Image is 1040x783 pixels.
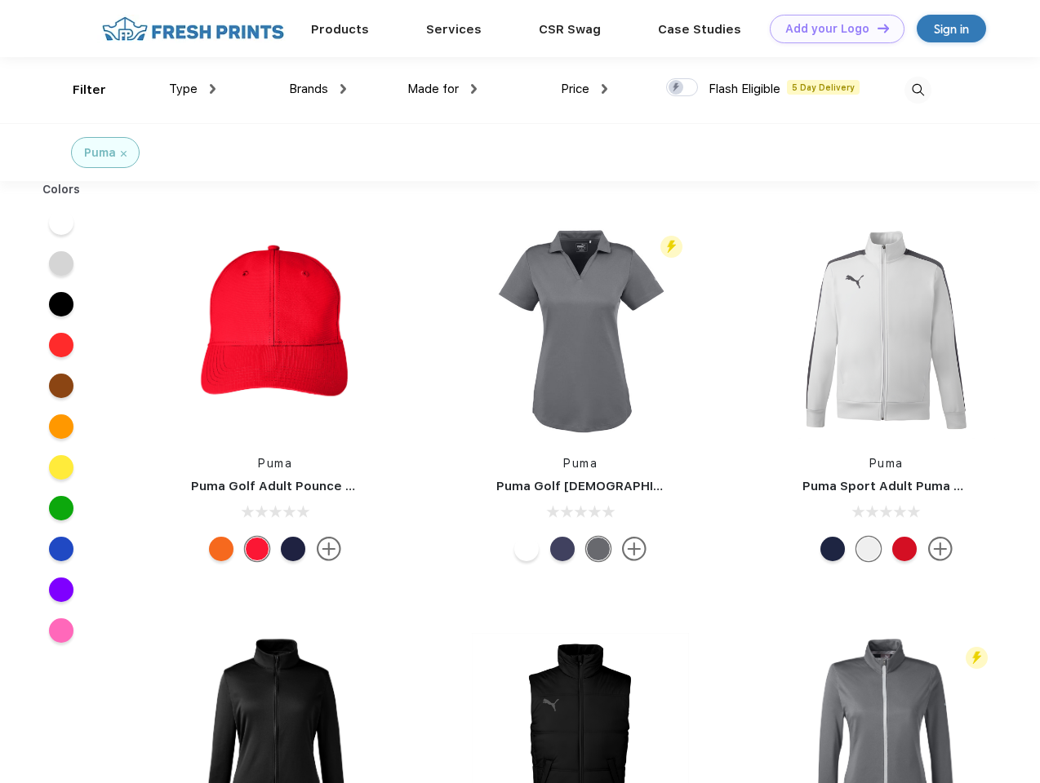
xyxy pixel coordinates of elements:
div: Peacoat [550,537,575,561]
img: func=resize&h=266 [167,222,384,439]
span: Price [561,82,589,96]
img: func=resize&h=266 [472,222,689,439]
img: desktop_search.svg [904,77,931,104]
a: Puma [258,457,292,470]
img: filter_cancel.svg [121,151,127,157]
img: more.svg [622,537,647,561]
a: Puma Golf Adult Pounce Adjustable Cap [191,479,441,493]
div: Puma [84,144,116,161]
img: more.svg [317,537,341,561]
div: Colors [30,181,93,198]
div: Peacoat [281,537,305,561]
a: Puma Golf [DEMOGRAPHIC_DATA]' Icon Golf Polo [496,479,799,493]
span: Type [169,82,198,96]
a: CSR Swag [539,22,601,37]
img: dropdown.png [602,84,607,94]
a: Products [311,22,369,37]
a: Puma [563,457,598,470]
div: High Risk Red [892,537,917,561]
div: White and Quiet Shade [856,537,881,561]
a: Puma [869,457,904,470]
img: flash_active_toggle.svg [660,236,682,258]
div: High Risk Red [245,537,269,561]
div: Sign in [934,20,969,38]
div: Vibrant Orange [209,537,233,561]
div: Bright White [514,537,539,561]
div: Peacoat [820,537,845,561]
img: DT [878,24,889,33]
a: Services [426,22,482,37]
div: Filter [73,81,106,100]
span: Made for [407,82,459,96]
img: dropdown.png [210,84,216,94]
div: Quiet Shade [586,537,611,561]
img: fo%20logo%202.webp [97,15,289,43]
span: Flash Eligible [709,82,780,96]
span: Brands [289,82,328,96]
a: Sign in [917,15,986,42]
img: more.svg [928,537,953,561]
span: 5 Day Delivery [787,80,860,95]
img: dropdown.png [471,84,477,94]
div: Add your Logo [785,22,869,36]
img: flash_active_toggle.svg [966,647,988,669]
img: dropdown.png [340,84,346,94]
img: func=resize&h=266 [778,222,995,439]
